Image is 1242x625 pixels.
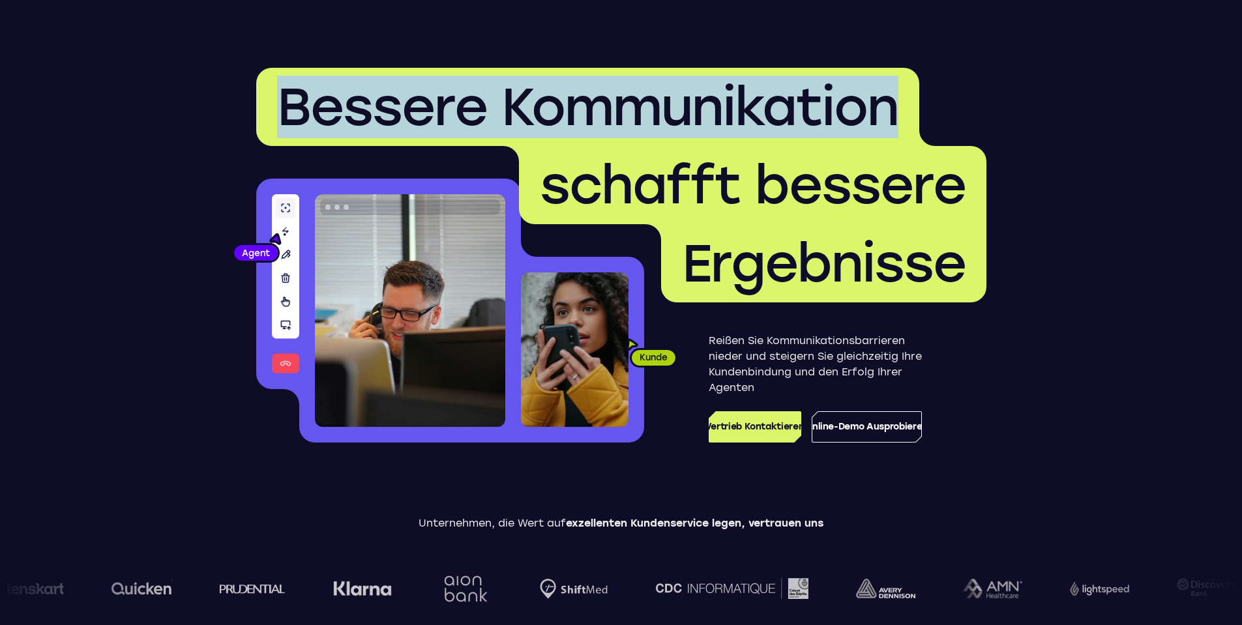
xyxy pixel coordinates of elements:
[437,562,490,615] img: Aion Bank
[419,517,566,529] font: Unternehmen, die Wert auf
[709,334,922,394] font: Reißen Sie Kommunikationsbarrieren nieder und steigern Sie gleichzeitig Ihre Kundenbindung und de...
[315,194,505,427] img: Ein Kundendienstmitarbeiter telefoniert
[682,232,966,295] font: Ergebnisse
[961,579,1020,599] img: AMN Healthcare
[705,421,805,432] font: Vertrieb kontaktieren
[277,76,898,138] font: Bessere Kommunikation
[854,579,913,598] img: Avery Dennison
[540,154,966,216] font: schafft bessere
[521,272,628,427] img: Ein Kunde hält sein Telefon
[812,411,922,443] a: Online-Demo ausprobieren
[566,517,823,529] font: exzellenten Kundenservice legen, vertrauen uns
[653,578,806,598] img: CDC Informatique
[805,421,928,432] font: Online-Demo ausprobieren
[709,411,801,443] a: Vertrieb kontaktieren
[538,579,606,599] img: Shiftmed
[1068,581,1127,595] img: Lichtgeschwindigkeit
[331,581,390,596] img: Klarna
[218,583,284,594] img: umsichtig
